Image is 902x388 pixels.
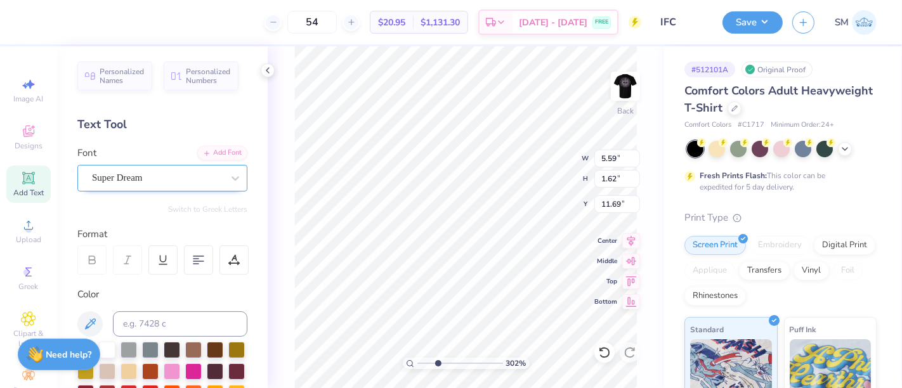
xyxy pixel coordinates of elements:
span: Greek [19,281,39,292]
span: Puff Ink [790,323,816,336]
input: – – [287,11,337,34]
span: FREE [595,18,608,27]
span: 302 % [506,358,526,369]
div: This color can be expedited for 5 day delivery. [700,170,856,193]
a: SM [835,10,877,35]
span: Center [594,236,617,245]
div: Color [77,287,247,302]
img: Shruthi Mohan [852,10,877,35]
input: e.g. 7428 c [113,311,247,337]
span: Comfort Colors [684,120,731,131]
div: Screen Print [684,236,746,255]
label: Font [77,146,96,160]
span: $1,131.30 [421,16,460,29]
span: # C1717 [738,120,764,131]
input: Untitled Design [651,10,713,35]
span: Image AI [14,94,44,104]
button: Switch to Greek Letters [168,204,247,214]
span: Comfort Colors Adult Heavyweight T-Shirt [684,83,873,115]
span: $20.95 [378,16,405,29]
span: Top [594,277,617,286]
span: Designs [15,141,42,151]
span: Personalized Names [100,67,145,85]
div: Transfers [739,261,790,280]
div: Digital Print [814,236,875,255]
div: Format [77,227,249,242]
span: Upload [16,235,41,245]
div: Back [617,105,634,117]
span: Bottom [594,297,617,306]
button: Save [722,11,783,34]
strong: Fresh Prints Flash: [700,171,767,181]
span: Minimum Order: 24 + [771,120,834,131]
span: SM [835,15,849,30]
div: # 512101A [684,61,735,77]
div: Applique [684,261,735,280]
div: Print Type [684,210,877,225]
div: Rhinestones [684,287,746,306]
span: Add Text [13,188,44,198]
span: [DATE] - [DATE] [519,16,587,29]
div: Vinyl [794,261,829,280]
span: Personalized Numbers [186,67,231,85]
div: Embroidery [750,236,810,255]
img: Back [613,74,638,99]
strong: Need help? [46,349,92,361]
span: Middle [594,257,617,266]
div: Text Tool [77,116,247,133]
div: Original Proof [742,61,813,77]
span: Standard [690,323,724,336]
div: Foil [833,261,863,280]
div: Add Font [197,146,247,160]
span: Clipart & logos [6,328,51,349]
